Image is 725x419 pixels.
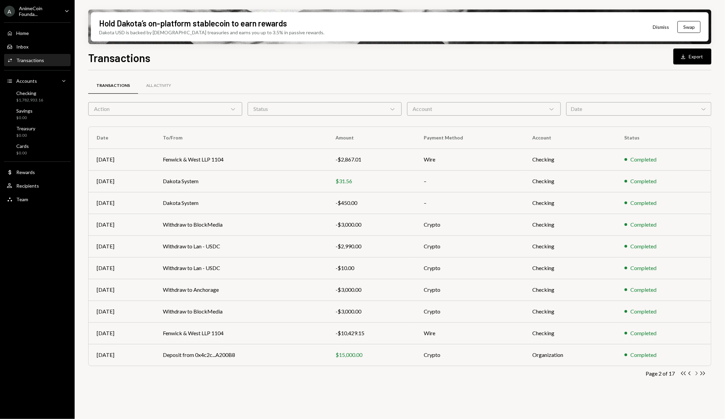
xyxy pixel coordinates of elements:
a: Savings$0.00 [4,106,71,122]
a: Team [4,193,71,205]
a: All Activity [138,77,179,94]
td: Deposit from 0x4c2c...A200B8 [155,344,328,366]
div: $0.00 [16,133,35,138]
td: Dakota System [155,170,328,192]
div: Treasury [16,126,35,131]
a: Inbox [4,40,71,53]
div: Status [248,102,402,116]
div: Inbox [16,44,28,50]
div: -$10.00 [336,264,408,272]
td: Checking [524,149,616,170]
button: Export [673,49,711,64]
td: Checking [524,279,616,301]
div: Account [407,102,561,116]
td: Dakota System [155,192,328,214]
div: Page 2 of 17 [646,370,675,377]
td: Checking [524,322,616,344]
div: -$450.00 [336,199,408,207]
div: [DATE] [97,351,147,359]
div: [DATE] [97,307,147,316]
div: Checking [16,90,43,96]
td: Withdraw to BlockMedia [155,301,328,322]
div: Completed [631,329,657,337]
div: $0.00 [16,115,33,121]
a: Checking$1,782,933.16 [4,88,71,104]
td: Wire [416,149,524,170]
div: All Activity [146,83,171,89]
th: Account [524,127,616,149]
div: -$3,000.00 [336,286,408,294]
td: Crypto [416,344,524,366]
a: Treasury$0.00 [4,123,71,140]
th: Status [616,127,711,149]
div: [DATE] [97,199,147,207]
div: Completed [631,221,657,229]
div: Savings [16,108,33,114]
td: Withdraw to Anchorage [155,279,328,301]
a: Rewards [4,166,71,178]
div: [DATE] [97,264,147,272]
td: Withdraw to BlockMedia [155,214,328,235]
button: Dismiss [644,19,678,35]
div: Rewards [16,169,35,175]
div: Action [88,102,242,116]
div: -$3,000.00 [336,307,408,316]
td: Fenwick & West LLP 1104 [155,322,328,344]
div: -$3,000.00 [336,221,408,229]
div: -$2,990.00 [336,242,408,250]
div: Recipients [16,183,39,189]
div: $31.56 [336,177,408,185]
div: Hold Dakota’s on-platform stablecoin to earn rewards [99,18,287,29]
td: Fenwick & West LLP 1104 [155,149,328,170]
button: Swap [678,21,701,33]
td: Crypto [416,301,524,322]
div: Completed [631,199,657,207]
a: Accounts [4,75,71,87]
div: Completed [631,351,657,359]
div: Completed [631,307,657,316]
div: $0.00 [16,150,29,156]
div: A [4,6,15,17]
td: Checking [524,192,616,214]
div: Cards [16,143,29,149]
td: Checking [524,235,616,257]
div: Transactions [96,83,130,89]
a: Recipients [4,179,71,192]
td: Wire [416,322,524,344]
th: To/From [155,127,328,149]
td: Checking [524,301,616,322]
td: Checking [524,170,616,192]
a: Transactions [88,77,138,94]
div: [DATE] [97,286,147,294]
div: Home [16,30,29,36]
th: Payment Method [416,127,524,149]
div: Completed [631,177,657,185]
td: – [416,192,524,214]
th: Date [89,127,155,149]
td: Crypto [416,214,524,235]
a: Transactions [4,54,71,66]
div: $15,000.00 [336,351,408,359]
div: Dakota USD is backed by [DEMOGRAPHIC_DATA] treasuries and earns you up to 3.5% in passive rewards. [99,29,324,36]
div: Team [16,196,28,202]
div: Completed [631,242,657,250]
div: -$2,867.01 [336,155,408,164]
td: Checking [524,257,616,279]
div: [DATE] [97,221,147,229]
div: Accounts [16,78,37,84]
td: Withdraw to Lan - USDC [155,257,328,279]
div: [DATE] [97,329,147,337]
div: [DATE] [97,155,147,164]
a: Home [4,27,71,39]
td: – [416,170,524,192]
div: [DATE] [97,242,147,250]
a: Cards$0.00 [4,141,71,157]
td: Crypto [416,235,524,257]
td: Organization [524,344,616,366]
th: Amount [328,127,416,149]
div: Completed [631,264,657,272]
div: Transactions [16,57,44,63]
td: Crypto [416,279,524,301]
div: -$10,429.15 [336,329,408,337]
td: Checking [524,214,616,235]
